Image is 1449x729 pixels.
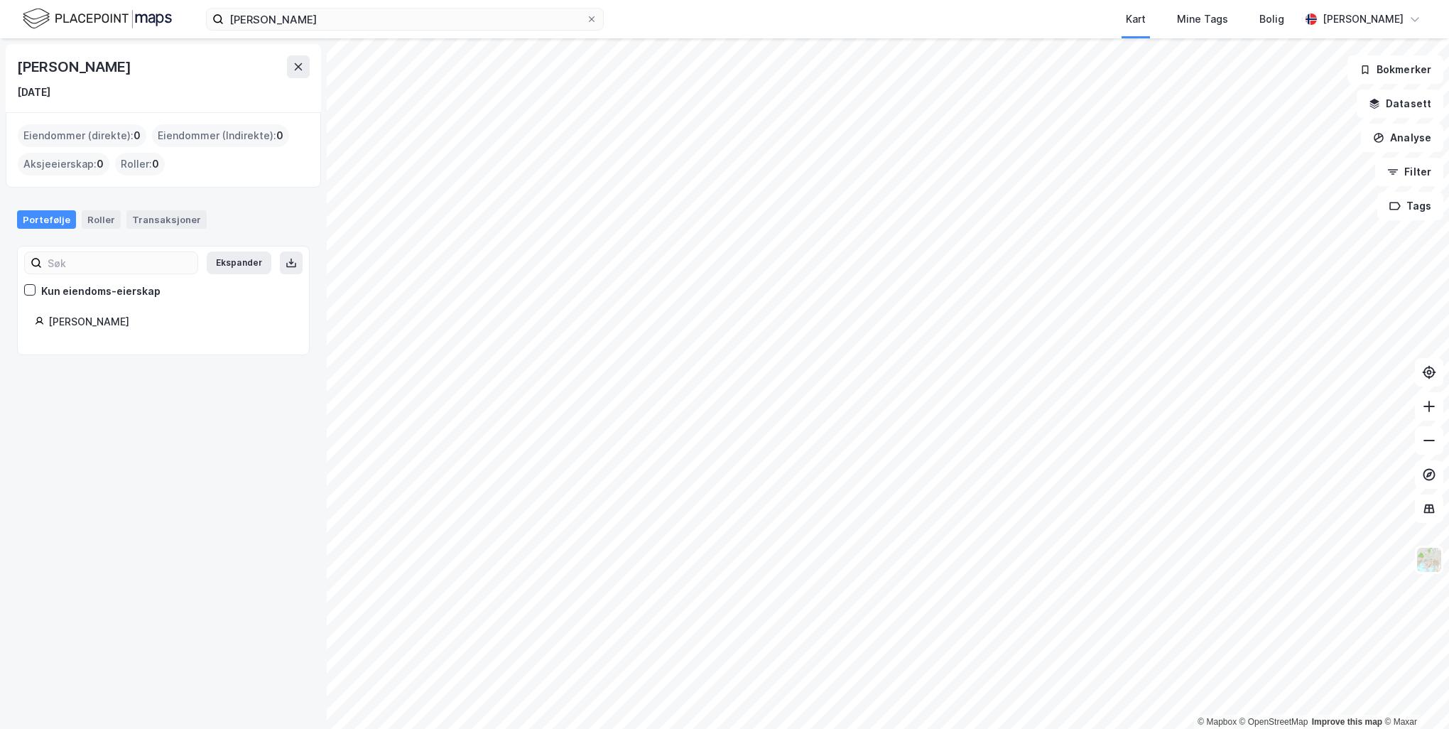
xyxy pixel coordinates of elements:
div: Eiendommer (Indirekte) : [152,124,289,147]
div: Portefølje [17,210,76,229]
button: Bokmerker [1347,55,1443,84]
img: Z [1416,546,1443,573]
div: [PERSON_NAME] [48,313,292,330]
div: Mine Tags [1177,11,1228,28]
div: Kun eiendoms-eierskap [41,283,161,300]
div: Kontrollprogram for chat [1378,661,1449,729]
div: [PERSON_NAME] [1323,11,1404,28]
button: Ekspander [207,252,271,274]
button: Datasett [1357,90,1443,118]
input: Søk på adresse, matrikkel, gårdeiere, leietakere eller personer [224,9,586,30]
a: Improve this map [1312,717,1382,727]
div: Roller [82,210,121,229]
a: Mapbox [1198,717,1237,727]
img: logo.f888ab2527a4732fd821a326f86c7f29.svg [23,6,172,31]
button: Tags [1377,192,1443,220]
input: Søk [42,252,197,274]
button: Analyse [1361,124,1443,152]
button: Filter [1375,158,1443,186]
div: [DATE] [17,84,50,101]
iframe: Chat Widget [1378,661,1449,729]
div: Aksjeeierskap : [18,153,109,175]
div: Bolig [1259,11,1284,28]
span: 0 [134,127,141,144]
span: 0 [276,127,283,144]
div: Roller : [115,153,165,175]
div: Kart [1126,11,1146,28]
div: [PERSON_NAME] [17,55,134,78]
div: Transaksjoner [126,210,207,229]
div: Eiendommer (direkte) : [18,124,146,147]
span: 0 [97,156,104,173]
span: 0 [152,156,159,173]
a: OpenStreetMap [1239,717,1308,727]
